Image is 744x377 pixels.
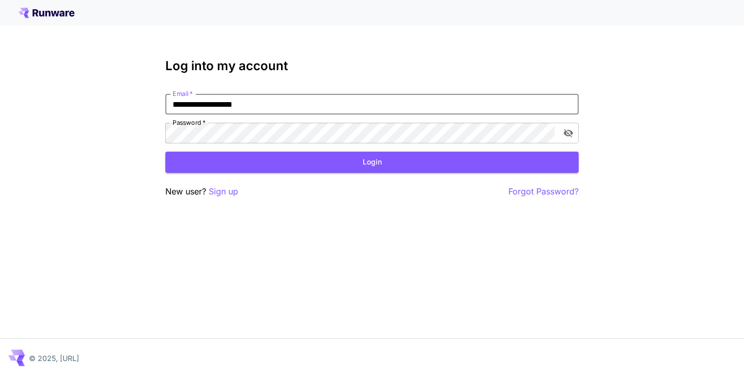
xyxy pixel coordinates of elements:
button: Forgot Password? [508,185,579,198]
label: Email [173,89,193,98]
button: Login [165,152,579,173]
h3: Log into my account [165,59,579,73]
button: Sign up [209,185,238,198]
label: Password [173,118,206,127]
button: toggle password visibility [559,124,578,142]
p: © 2025, [URL] [29,353,79,364]
p: New user? [165,185,238,198]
